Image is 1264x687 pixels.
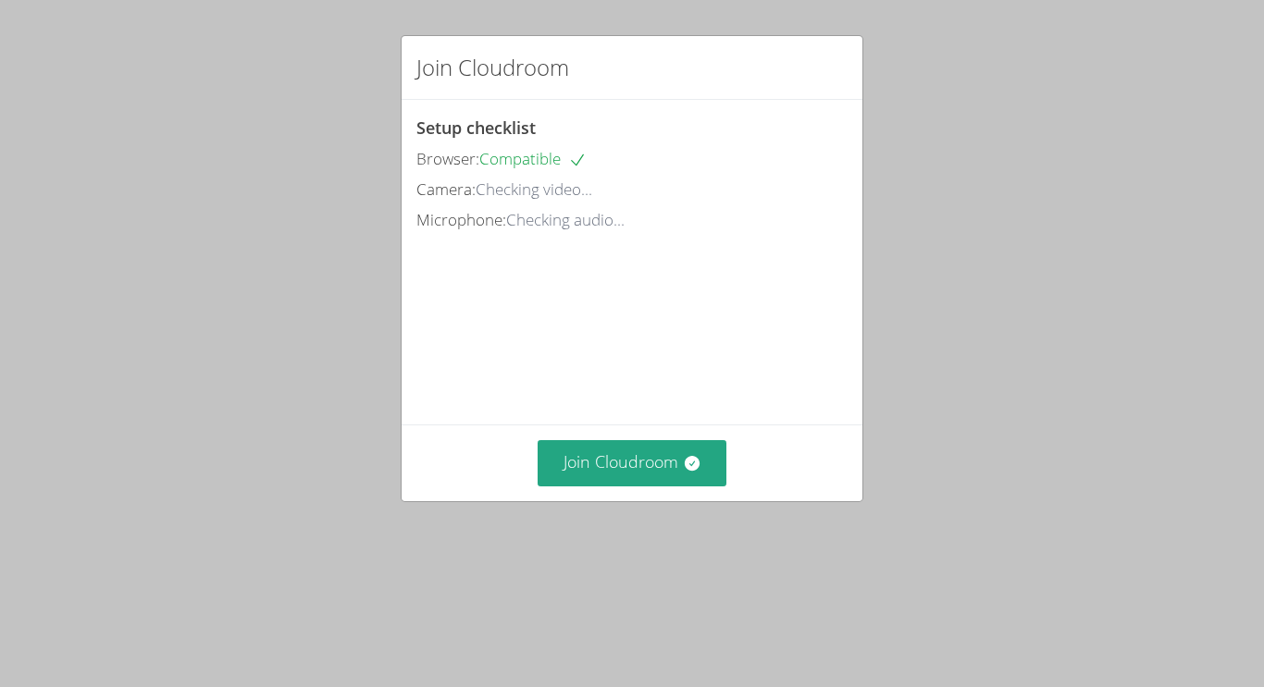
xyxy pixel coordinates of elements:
[476,178,592,200] span: Checking video...
[416,51,569,84] h2: Join Cloudroom
[479,148,587,169] span: Compatible
[506,209,625,230] span: Checking audio...
[416,117,536,139] span: Setup checklist
[538,440,727,485] button: Join Cloudroom
[416,148,479,169] span: Browser:
[416,209,506,230] span: Microphone:
[416,178,476,200] span: Camera:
